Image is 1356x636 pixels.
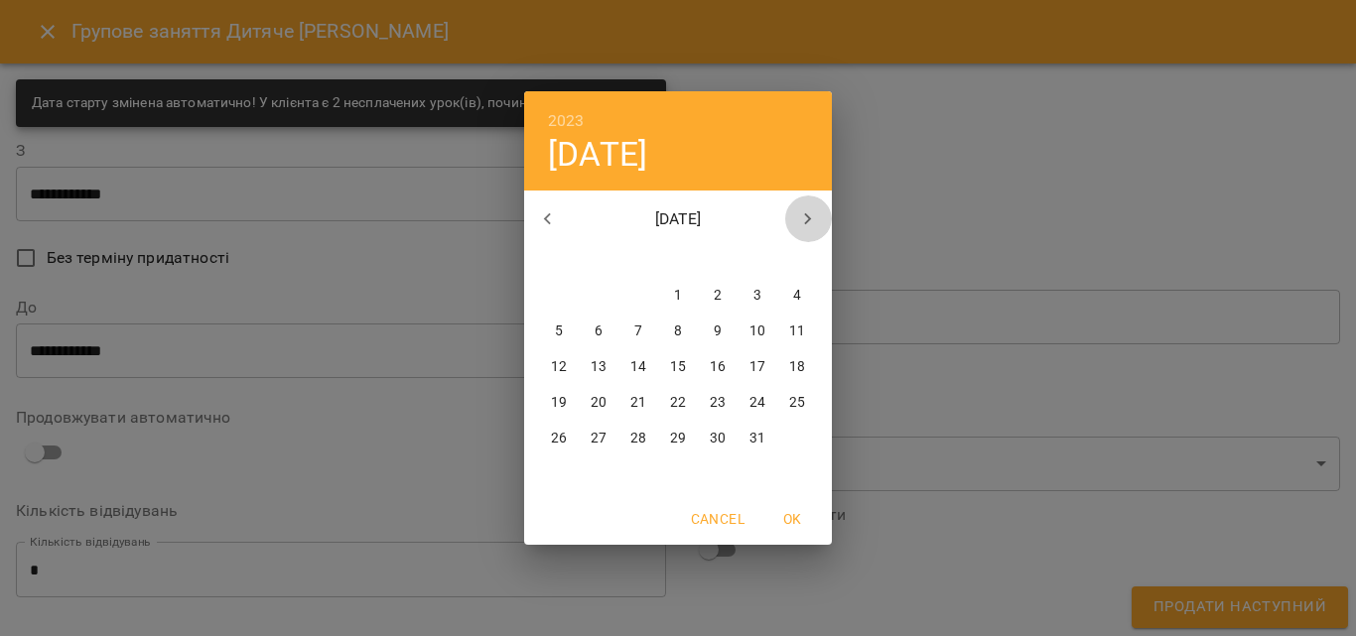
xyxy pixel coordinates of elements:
button: 17 [740,349,775,385]
p: 11 [789,321,805,341]
button: 14 [620,349,656,385]
p: 14 [630,357,646,377]
p: 29 [670,429,686,448]
p: 16 [710,357,726,377]
button: 15 [660,349,696,385]
p: 5 [555,321,563,341]
button: Cancel [683,501,752,537]
p: 28 [630,429,646,448]
p: 22 [670,393,686,413]
p: 13 [591,357,607,377]
p: [DATE] [572,207,785,231]
p: 9 [714,321,722,341]
span: Cancel [691,507,745,531]
p: 1 [674,286,682,306]
p: 31 [749,429,765,448]
p: 10 [749,321,765,341]
p: 18 [789,357,805,377]
button: 13 [581,349,616,385]
button: 20 [581,385,616,421]
button: 7 [620,314,656,349]
button: 3 [740,278,775,314]
p: 25 [789,393,805,413]
p: 17 [749,357,765,377]
button: 18 [779,349,815,385]
button: 26 [541,421,577,456]
p: 27 [591,429,607,448]
button: 23 [700,385,736,421]
p: 7 [634,321,642,341]
button: 21 [620,385,656,421]
span: пт [700,248,736,268]
button: OK [760,501,824,537]
button: 10 [740,314,775,349]
span: чт [660,248,696,268]
button: 29 [660,421,696,456]
p: 8 [674,321,682,341]
p: 19 [551,393,567,413]
p: 30 [710,429,726,448]
button: 9 [700,314,736,349]
button: 27 [581,421,616,456]
p: 20 [591,393,607,413]
button: 12 [541,349,577,385]
button: 22 [660,385,696,421]
p: 24 [749,393,765,413]
button: 28 [620,421,656,456]
button: 16 [700,349,736,385]
p: 3 [753,286,761,306]
span: нд [779,248,815,268]
button: 2 [700,278,736,314]
p: 2 [714,286,722,306]
button: 5 [541,314,577,349]
p: 21 [630,393,646,413]
button: [DATE] [548,134,647,175]
p: 12 [551,357,567,377]
p: 4 [793,286,801,306]
button: 11 [779,314,815,349]
button: 31 [740,421,775,456]
span: OK [768,507,816,531]
p: 23 [710,393,726,413]
button: 30 [700,421,736,456]
button: 2023 [548,107,585,135]
span: ср [620,248,656,268]
button: 8 [660,314,696,349]
button: 1 [660,278,696,314]
button: 19 [541,385,577,421]
button: 24 [740,385,775,421]
p: 6 [595,321,603,341]
button: 4 [779,278,815,314]
button: 25 [779,385,815,421]
p: 26 [551,429,567,448]
span: пн [541,248,577,268]
span: сб [740,248,775,268]
button: 6 [581,314,616,349]
p: 15 [670,357,686,377]
span: вт [581,248,616,268]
